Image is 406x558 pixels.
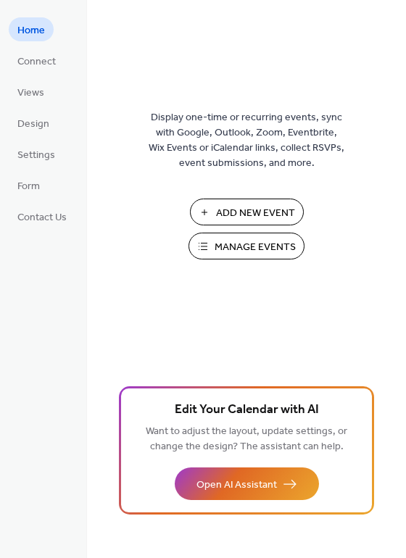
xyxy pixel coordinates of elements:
a: Connect [9,49,65,72]
span: Edit Your Calendar with AI [175,400,319,420]
span: Design [17,117,49,132]
span: Views [17,86,44,101]
a: Design [9,111,58,135]
span: Want to adjust the layout, update settings, or change the design? The assistant can help. [146,422,347,457]
span: Connect [17,54,56,70]
span: Contact Us [17,210,67,225]
a: Settings [9,142,64,166]
a: Views [9,80,53,104]
a: Contact Us [9,204,75,228]
span: Open AI Assistant [196,478,277,493]
button: Manage Events [188,233,304,259]
a: Form [9,173,49,197]
span: Display one-time or recurring events, sync with Google, Outlook, Zoom, Eventbrite, Wix Events or ... [149,110,344,171]
a: Home [9,17,54,41]
span: Form [17,179,40,194]
button: Add New Event [190,199,304,225]
span: Settings [17,148,55,163]
button: Open AI Assistant [175,467,319,500]
span: Manage Events [215,240,296,255]
span: Add New Event [216,206,295,221]
span: Home [17,23,45,38]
